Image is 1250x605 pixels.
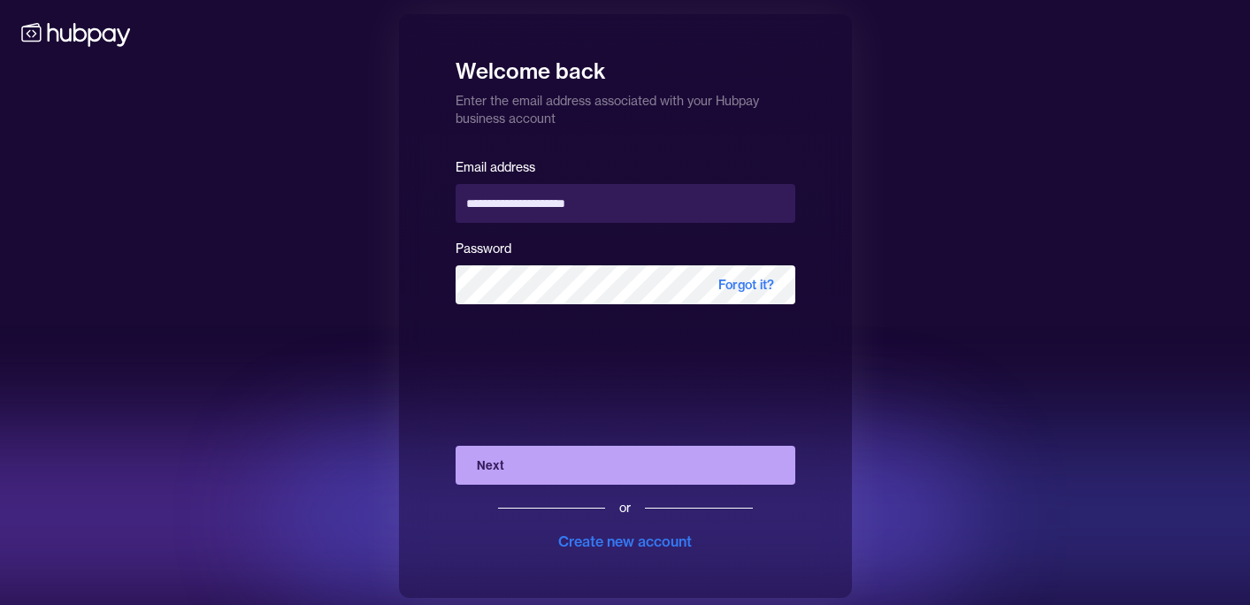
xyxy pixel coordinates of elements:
button: Next [456,446,795,485]
div: or [619,499,631,517]
p: Enter the email address associated with your Hubpay business account [456,85,795,127]
label: Password [456,241,511,257]
span: Forgot it? [697,265,795,304]
h1: Welcome back [456,46,795,85]
label: Email address [456,159,535,175]
div: Create new account [558,531,692,552]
